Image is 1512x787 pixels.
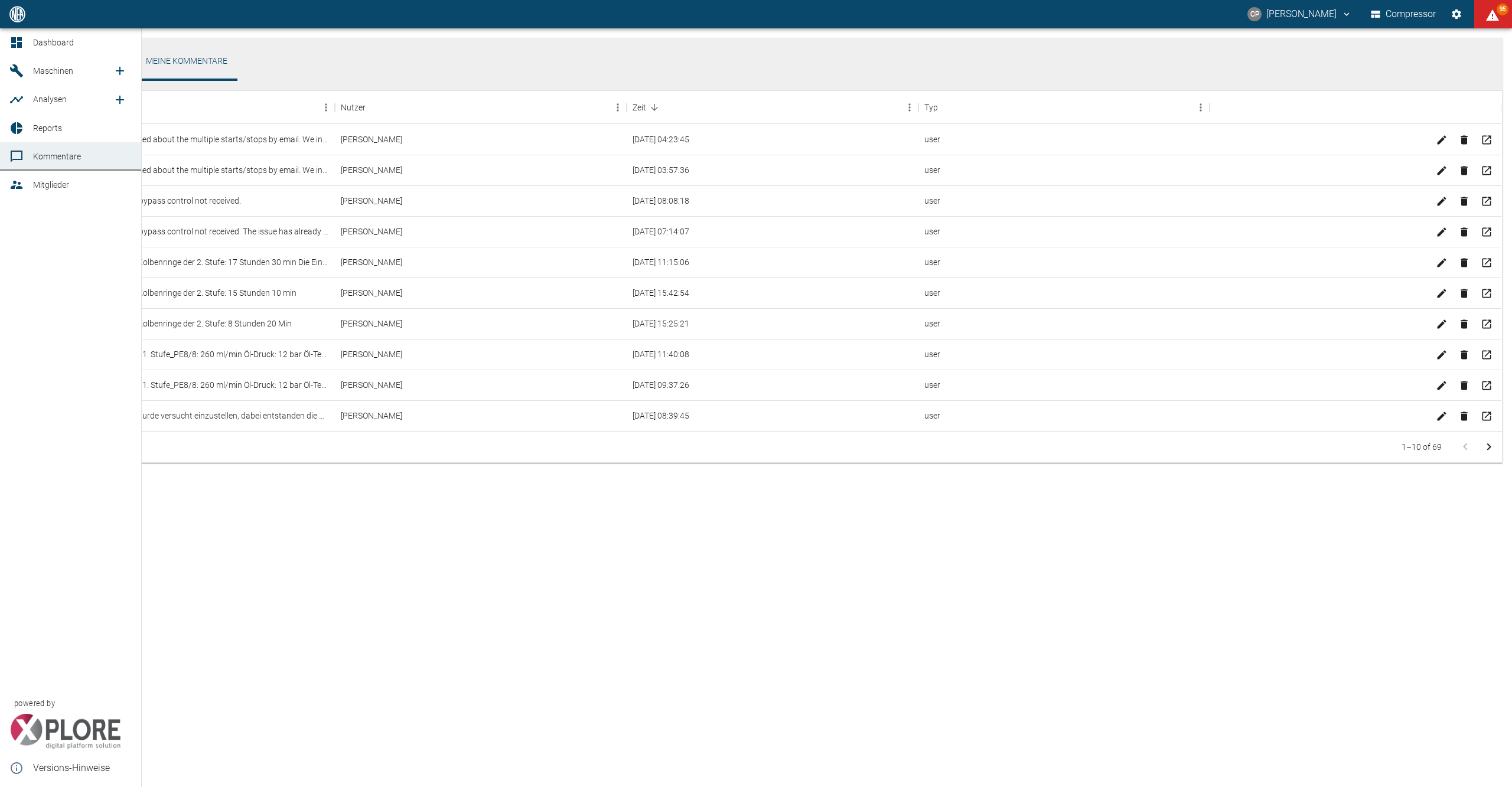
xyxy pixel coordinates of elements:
[335,185,627,216] div: Christoph Palm
[335,277,627,308] div: Christoph Palm
[335,370,627,400] div: Christoph Palm
[108,59,132,83] a: new /machines
[43,247,335,277] div: Gesamt - Einlaufzeit der Kolbenringe der 2. Stufe: 17 Stunden 30 min Die Einlaufphase wurde aufgr...
[1433,377,1451,394] button: Bearbeiten
[1446,4,1467,25] button: Einstellungen
[1478,254,1495,272] button: Bearbeiten
[1455,162,1473,179] button: Löschen
[1455,407,1473,425] button: Löschen
[1455,346,1473,364] button: Löschen
[43,400,335,431] div: Der Öldruck der 2. Stufe wurde versucht einzustellen, dabei entstanden die Öl-Druck Schwankungen.
[918,247,1210,277] div: user
[8,6,27,22] img: logo
[627,277,918,308] div: 22. Sep. 2025 15:42:54
[43,216,335,247] div: DCS bit for filling end for bypass control not received. The issue has already been reported to t...
[335,216,627,247] div: Christoph Palm
[918,155,1210,185] div: user
[918,124,1210,155] div: user
[43,308,335,339] div: Gesamt - Einlaufzeit der Kolbenringe der 2. Stufe: 8 Stunden 20 Min
[43,155,335,185] div: The customer was informed about the multiple starts/stops by email. We inquired about which param...
[918,400,1210,431] div: user
[1478,377,1495,394] button: Bearbeiten
[1477,435,1501,459] button: Zur nächsten Seite
[918,370,1210,400] div: user
[1247,7,1262,21] div: CP
[938,99,954,116] button: Sort
[1478,346,1495,364] button: Bearbeiten
[1497,4,1508,15] span: 95
[43,185,335,216] div: DCS bit for filling end for bypass control not received.
[33,152,81,161] span: Kommentare
[335,400,627,431] div: Christoph Palm
[918,277,1210,308] div: user
[627,339,918,370] div: 19. Sep. 2025 11:40:08
[43,91,335,124] div: Kommentar
[43,370,335,400] div: ÖL-Menge/Temperaturen 1. Stufe_PE8/8: 260 ml/min Öl-Druck: 12 bar Öl-Temperatur ÖÜV: 24,1°C 2. St...
[14,698,55,709] span: powered by
[1455,131,1473,149] button: Löschen
[1246,4,1354,25] button: christoph.palm@neuman-esser.com
[1433,285,1451,302] button: Bearbeiten
[1455,254,1473,272] button: Löschen
[335,124,627,155] div: Christoph Palm
[33,761,132,775] span: Versions-Hinweise
[1478,223,1495,241] button: Bearbeiten
[1433,346,1451,364] button: Bearbeiten
[335,155,627,185] div: Christoph Palm
[108,88,132,112] a: new /analyses/list/0
[918,308,1210,339] div: user
[33,180,69,190] span: Mitglieder
[918,339,1210,370] div: user
[1478,285,1495,302] button: Bearbeiten
[33,123,62,133] span: Reports
[1478,407,1495,425] button: Bearbeiten
[366,99,382,116] button: Sort
[1478,162,1495,179] button: Bearbeiten
[901,99,918,116] button: Menu
[1478,131,1495,149] button: Bearbeiten
[1455,223,1473,241] button: Löschen
[1433,131,1451,149] button: Bearbeiten
[1192,99,1210,116] button: Menu
[627,91,918,124] div: Zeit
[1478,192,1495,210] button: Bearbeiten
[627,308,918,339] div: 19. Sep. 2025 15:25:21
[1455,285,1473,302] button: Löschen
[341,102,366,113] div: Nutzer
[627,400,918,431] div: 19. Sep. 2025 08:39:45
[627,247,918,277] div: 23. Sep. 2025 11:15:06
[627,155,918,185] div: 25. Sep. 2025 03:57:36
[918,91,1210,124] div: Typ
[627,124,918,155] div: 25. Sep. 2025 04:23:45
[1402,441,1442,453] p: 1–10 of 69
[43,339,335,370] div: ÖL-Menge/Temperaturen 1. Stufe_PE8/8: 260 ml/min Öl-Druck: 12 bar Öl-Temperatur ÖÜV: 24,5°C 2. St...
[43,277,335,308] div: Gesamt - Einlaufzeit der Kolbenringe der 2. Stufe: 15 Stunden 10 min
[1433,254,1451,272] button: Bearbeiten
[627,370,918,400] div: 19. Sep. 2025 09:37:26
[9,714,121,749] img: Xplore Logo
[43,124,335,155] div: The customer was informed about the multiple starts/stops by email. We inquired about which param...
[1433,315,1451,333] button: Bearbeiten
[335,247,627,277] div: Christoph Palm
[1433,223,1451,241] button: Bearbeiten
[33,66,73,76] span: Maschinen
[1455,192,1473,210] button: Löschen
[335,308,627,339] div: Christoph Palm
[633,102,646,113] div: Zeit
[918,216,1210,247] div: user
[1478,315,1495,333] button: Bearbeiten
[335,91,627,124] div: Nutzer
[33,38,74,47] span: Dashboard
[1368,4,1439,25] button: Compressor
[136,47,237,76] a: Meine Kommentare
[918,185,1210,216] div: user
[627,185,918,216] div: 24. Sep. 2025 08:08:18
[1455,315,1473,333] button: Löschen
[924,102,938,113] div: Typ
[317,99,335,116] button: Menu
[335,339,627,370] div: Christoph Palm
[33,94,67,104] span: Analysen
[627,216,918,247] div: 24. Sep. 2025 07:14:07
[1433,407,1451,425] button: Bearbeiten
[646,99,663,116] button: Sort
